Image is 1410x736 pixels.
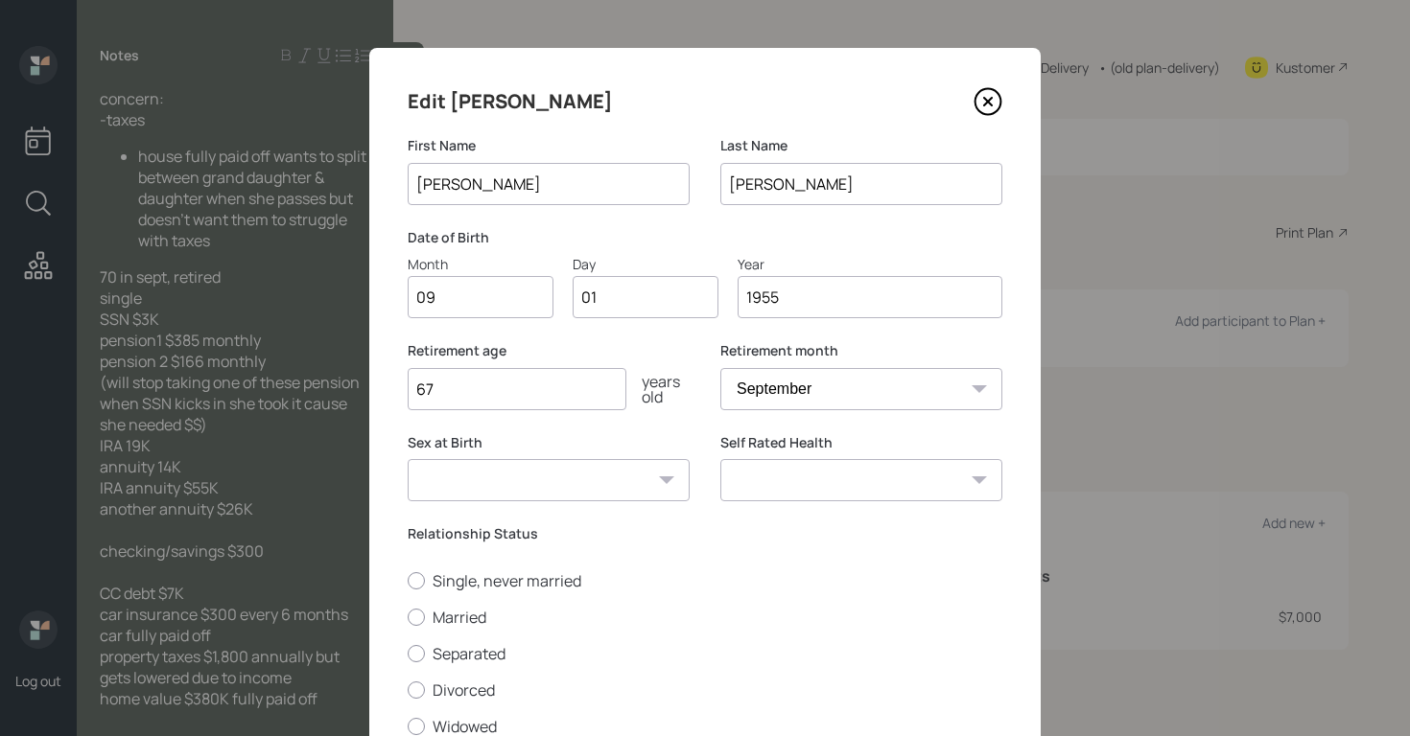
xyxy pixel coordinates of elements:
[408,254,553,274] div: Month
[408,524,1002,543] label: Relationship Status
[408,679,1002,701] label: Divorced
[720,136,1002,155] label: Last Name
[408,86,613,117] h4: Edit [PERSON_NAME]
[408,136,690,155] label: First Name
[738,254,1002,274] div: Year
[720,433,1002,452] label: Self Rated Health
[408,607,1002,628] label: Married
[408,228,1002,247] label: Date of Birth
[408,276,553,318] input: Month
[408,643,1002,664] label: Separated
[573,276,718,318] input: Day
[573,254,718,274] div: Day
[408,433,690,452] label: Sex at Birth
[738,276,1002,318] input: Year
[626,374,690,404] div: years old
[408,341,690,360] label: Retirement age
[720,341,1002,360] label: Retirement month
[408,570,1002,591] label: Single, never married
